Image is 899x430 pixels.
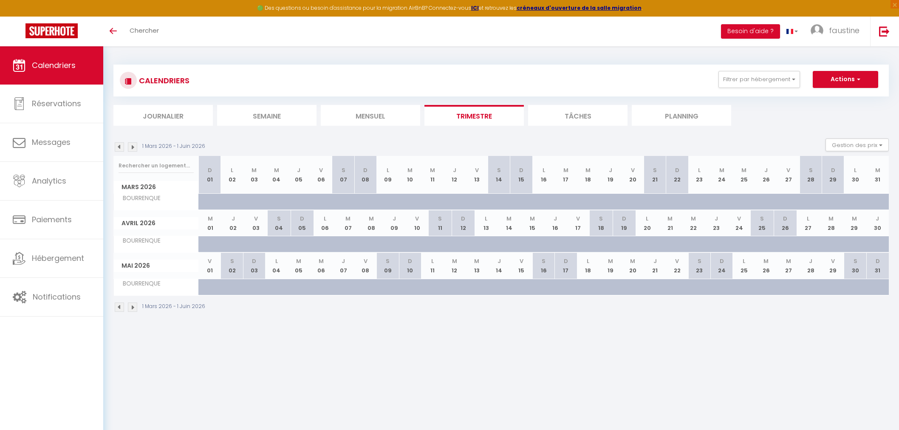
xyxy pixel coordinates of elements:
[199,210,222,236] th: 01
[567,210,590,236] th: 17
[461,215,465,223] abbr: D
[519,166,523,174] abbr: D
[554,215,557,223] abbr: J
[622,253,644,279] th: 20
[842,210,865,236] th: 29
[359,210,382,236] th: 08
[32,60,76,71] span: Calendriers
[444,156,466,194] th: 12
[609,166,612,174] abbr: J
[300,215,304,223] abbr: D
[563,166,568,174] abbr: M
[354,156,376,194] th: 08
[613,210,636,236] th: 19
[804,17,870,46] a: ... faustine
[741,166,746,174] abbr: M
[733,253,755,279] th: 25
[217,105,317,126] li: Semaine
[399,253,421,279] th: 10
[510,156,532,194] th: 15
[783,215,787,223] abbr: D
[471,4,479,11] a: ICI
[406,210,429,236] th: 10
[577,156,599,194] th: 18
[288,253,310,279] th: 05
[543,166,545,174] abbr: L
[321,105,420,126] li: Mensuel
[252,257,256,265] abbr: D
[809,257,812,265] abbr: J
[199,253,221,279] th: 01
[721,24,780,39] button: Besoin d'aide ?
[751,210,774,236] th: 25
[777,253,800,279] th: 27
[666,156,688,194] th: 22
[208,215,213,223] abbr: M
[310,253,332,279] th: 06
[115,279,163,289] span: BOURRENQUE
[520,210,543,236] th: 15
[497,166,501,174] abbr: S
[364,257,368,265] abbr: V
[421,156,443,194] th: 11
[113,105,213,126] li: Journalier
[631,166,635,174] abbr: V
[831,257,835,265] abbr: V
[517,4,642,11] strong: créneaux d'ouverture de la salle migration
[688,253,710,279] th: 23
[33,291,81,302] span: Notifications
[866,210,889,236] th: 30
[544,210,567,236] th: 16
[291,210,314,236] th: 05
[542,257,546,265] abbr: S
[25,23,78,38] img: Super Booking
[555,156,577,194] th: 17
[142,142,205,150] p: 1 Mars 2026 - 1 Juin 2026
[474,257,479,265] abbr: M
[760,215,764,223] abbr: S
[710,156,732,194] th: 24
[822,156,844,194] th: 29
[319,166,323,174] abbr: V
[844,253,866,279] th: 30
[737,215,741,223] abbr: V
[532,156,554,194] th: 16
[585,166,591,174] abbr: M
[342,257,345,265] abbr: J
[577,253,599,279] th: 18
[230,257,234,265] abbr: S
[488,253,510,279] th: 14
[421,253,443,279] th: 11
[297,166,300,174] abbr: J
[876,257,880,265] abbr: D
[393,215,396,223] abbr: J
[424,105,524,126] li: Trimestre
[854,257,857,265] abbr: S
[114,260,198,272] span: Mai 2026
[644,156,666,194] th: 21
[590,210,613,236] th: 18
[636,210,659,236] th: 20
[866,156,889,194] th: 31
[807,215,809,223] abbr: L
[415,215,419,223] abbr: V
[431,257,434,265] abbr: L
[608,257,613,265] abbr: M
[430,166,435,174] abbr: M
[728,210,751,236] th: 24
[825,139,889,151] button: Gestion des prix
[377,253,399,279] th: 09
[252,166,257,174] abbr: M
[354,253,376,279] th: 08
[698,257,701,265] abbr: S
[336,210,359,236] th: 07
[324,215,326,223] abbr: L
[786,257,791,265] abbr: M
[718,71,800,88] button: Filtrer par hébergement
[232,215,235,223] abbr: J
[630,257,635,265] abbr: M
[208,166,212,174] abbr: D
[498,257,501,265] abbr: J
[705,210,728,236] th: 23
[377,156,399,194] th: 09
